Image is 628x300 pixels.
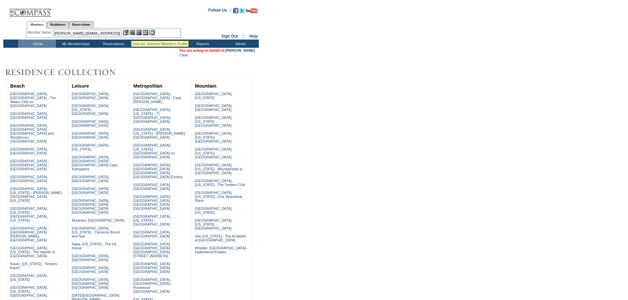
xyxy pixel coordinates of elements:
td: Admin [221,40,259,48]
a: [GEOGRAPHIC_DATA] - [GEOGRAPHIC_DATA][PERSON_NAME], [GEOGRAPHIC_DATA] [10,226,49,242]
div: View the Selected Member's Profile [132,42,188,46]
a: [GEOGRAPHIC_DATA], [GEOGRAPHIC_DATA] - [GEOGRAPHIC_DATA] [GEOGRAPHIC_DATA] [133,195,172,210]
a: Metropolitan [133,83,162,89]
a: [GEOGRAPHIC_DATA], [GEOGRAPHIC_DATA] [72,175,109,183]
a: Help [249,34,258,39]
a: [GEOGRAPHIC_DATA], [US_STATE] - 71 [GEOGRAPHIC_DATA], [GEOGRAPHIC_DATA] [133,108,171,123]
a: [GEOGRAPHIC_DATA], [US_STATE] - [GEOGRAPHIC_DATA] [195,116,232,127]
a: [GEOGRAPHIC_DATA], [GEOGRAPHIC_DATA] [195,104,232,112]
a: Clear [179,53,188,57]
a: Residences [47,21,69,28]
td: Reservations [94,40,132,48]
a: [GEOGRAPHIC_DATA], [US_STATE] - [GEOGRAPHIC_DATA] [195,147,232,159]
img: Destinations by Exclusive Resorts [3,66,132,79]
a: Napa, [US_STATE] - The Ink House [72,242,117,250]
a: [GEOGRAPHIC_DATA], [US_STATE] - One Steamboat Place [195,191,242,203]
font: You are acting on behalf of: [179,48,255,52]
a: [GEOGRAPHIC_DATA], [GEOGRAPHIC_DATA] [72,131,109,139]
a: [GEOGRAPHIC_DATA], [GEOGRAPHIC_DATA] - Rosewood [GEOGRAPHIC_DATA] [133,278,172,293]
a: [GEOGRAPHIC_DATA], [US_STATE] - [GEOGRAPHIC_DATA] on [GEOGRAPHIC_DATA] [133,143,175,159]
a: Become our fan on Facebook [233,10,238,14]
a: [GEOGRAPHIC_DATA], [GEOGRAPHIC_DATA] - [GEOGRAPHIC_DATA][STREET_ADDRESS] [133,242,172,258]
a: Subscribe to our YouTube Channel [246,10,257,14]
a: [PERSON_NAME] [225,48,255,52]
a: Vail, [US_STATE] - The Arrabelle at [GEOGRAPHIC_DATA] [195,234,246,242]
a: Leisure [72,83,89,89]
a: [GEOGRAPHIC_DATA], [GEOGRAPHIC_DATA] [72,92,109,100]
a: [GEOGRAPHIC_DATA], [US_STATE] - Carneros Resort and Spa [72,226,120,238]
img: b_calculator.gif [149,30,155,35]
a: [GEOGRAPHIC_DATA], [US_STATE] - [GEOGRAPHIC_DATA], [US_STATE] [10,206,48,222]
a: [GEOGRAPHIC_DATA], [US_STATE] [195,206,232,214]
a: Follow us on Twitter [239,10,245,14]
a: [GEOGRAPHIC_DATA], [US_STATE] [72,143,109,151]
a: [GEOGRAPHIC_DATA], [GEOGRAPHIC_DATA] - Casa [PERSON_NAME] [133,92,181,104]
img: Compass Home [9,3,52,17]
img: Reservations [143,30,148,35]
a: [GEOGRAPHIC_DATA], [GEOGRAPHIC_DATA] [133,230,171,238]
a: [GEOGRAPHIC_DATA], [GEOGRAPHIC_DATA] - [GEOGRAPHIC_DATA] [72,278,110,289]
img: Subscribe to our YouTube Channel [246,8,257,13]
a: [GEOGRAPHIC_DATA], [US_STATE] - The Timbers Club [195,179,245,187]
a: [GEOGRAPHIC_DATA], [US_STATE] - [PERSON_NAME][GEOGRAPHIC_DATA], [US_STATE] [10,187,62,203]
td: Vacation Collection [132,40,183,48]
a: [GEOGRAPHIC_DATA], [GEOGRAPHIC_DATA] - The Abaco Club on [GEOGRAPHIC_DATA] [10,92,56,108]
a: [GEOGRAPHIC_DATA], [US_STATE] [10,274,48,282]
a: [GEOGRAPHIC_DATA], [US_STATE] - [PERSON_NAME][GEOGRAPHIC_DATA] [133,127,185,139]
a: [GEOGRAPHIC_DATA], [US_STATE] - [GEOGRAPHIC_DATA] [195,131,232,143]
a: Kaua'i, [US_STATE] - Timbers Kaua'i [10,262,57,270]
a: [GEOGRAPHIC_DATA], [GEOGRAPHIC_DATA] [10,175,48,183]
a: [GEOGRAPHIC_DATA], [US_STATE] - [GEOGRAPHIC_DATA] [10,286,48,297]
a: [GEOGRAPHIC_DATA], [GEOGRAPHIC_DATA] [10,112,48,120]
span: :: [242,34,245,39]
td: Follow Us :: [208,7,232,15]
a: [GEOGRAPHIC_DATA], [GEOGRAPHIC_DATA] [72,254,109,262]
a: [GEOGRAPHIC_DATA], [GEOGRAPHIC_DATA] [10,147,48,155]
a: [GEOGRAPHIC_DATA], [US_STATE] - [GEOGRAPHIC_DATA] [72,104,109,116]
img: b_edit.gif [123,30,129,35]
a: [GEOGRAPHIC_DATA], [GEOGRAPHIC_DATA] [72,187,109,195]
a: Beach [10,83,25,89]
a: [GEOGRAPHIC_DATA], [GEOGRAPHIC_DATA] - [GEOGRAPHIC_DATA] and Residences [GEOGRAPHIC_DATA] [10,123,54,143]
img: View [130,30,135,35]
a: [GEOGRAPHIC_DATA], [US_STATE] - The Islands of [GEOGRAPHIC_DATA] [10,246,55,258]
a: Reservations [69,21,94,28]
a: [GEOGRAPHIC_DATA], [GEOGRAPHIC_DATA] [72,266,109,274]
td: Home [18,40,56,48]
td: Reports [183,40,221,48]
img: Become our fan on Facebook [233,8,238,13]
a: [GEOGRAPHIC_DATA], [GEOGRAPHIC_DATA] [133,183,171,191]
a: [GEOGRAPHIC_DATA] - [GEOGRAPHIC_DATA] - [GEOGRAPHIC_DATA] [10,159,49,171]
a: [GEOGRAPHIC_DATA], [US_STATE] - [GEOGRAPHIC_DATA] [133,214,171,226]
img: Follow us on Twitter [239,8,245,13]
a: [GEOGRAPHIC_DATA], [GEOGRAPHIC_DATA] - [GEOGRAPHIC_DATA], [GEOGRAPHIC_DATA] Exotica [133,163,182,179]
a: [GEOGRAPHIC_DATA], [GEOGRAPHIC_DATA] - [GEOGRAPHIC_DATA] [GEOGRAPHIC_DATA] [72,199,110,214]
td: My Memberships [56,40,94,48]
div: Member Name: [28,30,53,35]
a: [GEOGRAPHIC_DATA], [US_STATE] - [GEOGRAPHIC_DATA] [195,218,232,230]
img: Impersonate [136,30,142,35]
a: Mountain [195,83,216,89]
a: Sign Out [221,34,238,39]
a: [GEOGRAPHIC_DATA], [US_STATE] - Mountainside at [GEOGRAPHIC_DATA] [195,163,242,175]
a: [GEOGRAPHIC_DATA], [GEOGRAPHIC_DATA] - [GEOGRAPHIC_DATA] Cape Kidnappers [72,155,118,171]
a: Muskoka, [GEOGRAPHIC_DATA] [72,218,124,222]
a: Whistler, [GEOGRAPHIC_DATA] - Kadenwood Estates [195,246,248,254]
a: [GEOGRAPHIC_DATA], [GEOGRAPHIC_DATA] - [GEOGRAPHIC_DATA] [133,262,172,274]
a: Members [27,21,47,28]
a: [GEOGRAPHIC_DATA], [GEOGRAPHIC_DATA] [72,120,109,127]
a: [GEOGRAPHIC_DATA], [US_STATE] [195,92,232,100]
